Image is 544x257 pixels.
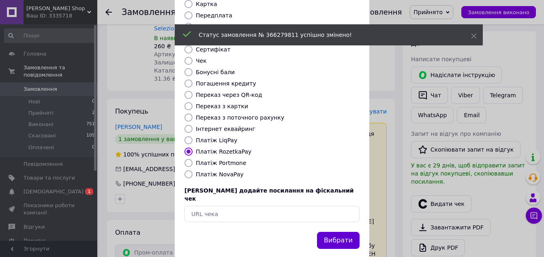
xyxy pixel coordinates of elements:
[199,31,451,39] div: Статус замовлення № 366279811 успішно змінено!
[196,24,233,30] label: Післясплата
[196,103,248,109] label: Переказ з картки
[196,114,284,121] label: Переказ з поточного рахунку
[196,171,244,178] label: Платіж NovaPay
[196,12,232,19] label: Передплата
[184,187,354,202] span: [PERSON_NAME] додайте посилання на фіскальний чек
[196,1,217,7] label: Картка
[184,206,360,222] input: URL чека
[196,126,255,132] label: Інтернет еквайринг
[317,232,360,249] button: Вибрати
[196,80,256,87] label: Погашення кредиту
[196,148,251,155] label: Платіж RozetkaPay
[196,58,207,64] label: Чек
[196,160,246,166] label: Платіж Portmone
[196,92,262,98] label: Переказ через QR-код
[196,137,237,143] label: Платіж LiqPay
[196,46,231,53] label: Сертифікат
[196,69,235,75] label: Бонусні бали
